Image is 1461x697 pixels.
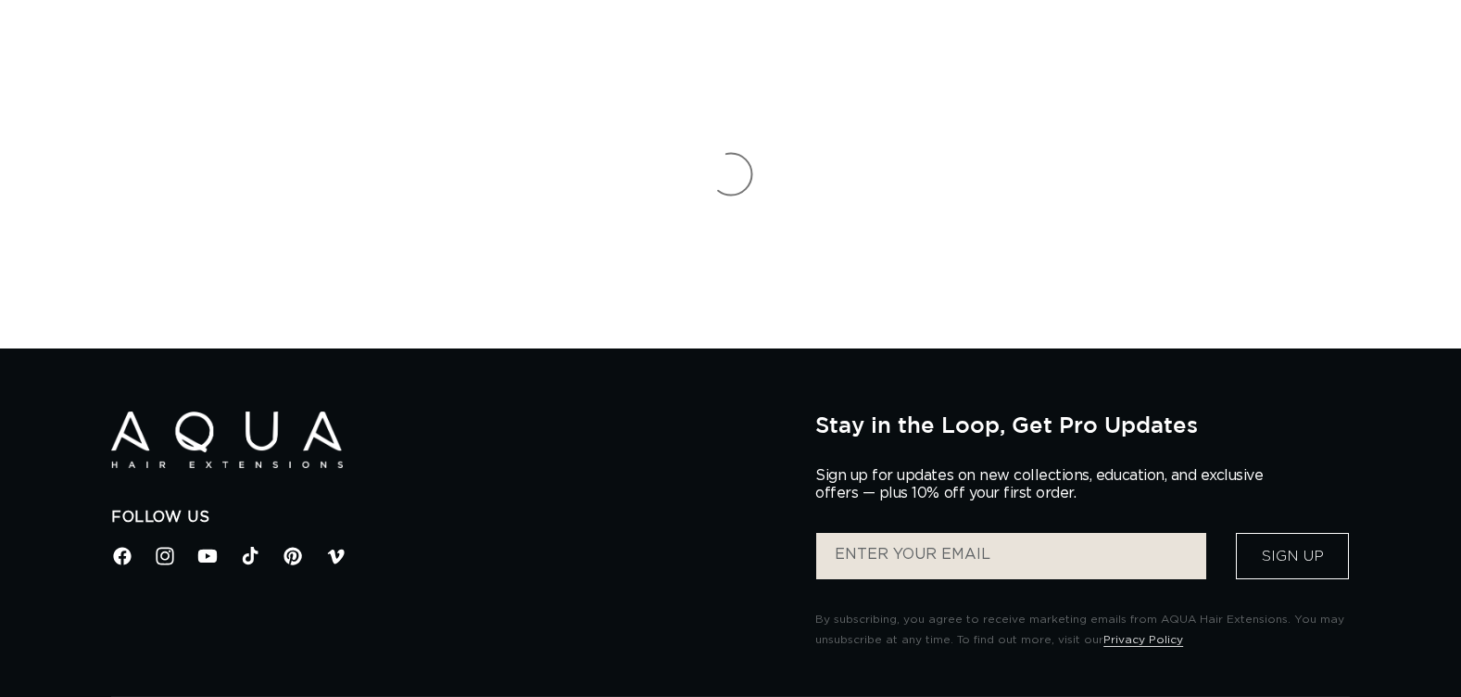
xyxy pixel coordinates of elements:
input: ENTER YOUR EMAIL [816,533,1206,579]
button: Sign Up [1236,533,1349,579]
a: Privacy Policy [1103,634,1183,645]
p: By subscribing, you agree to receive marketing emails from AQUA Hair Extensions. You may unsubscr... [815,610,1350,650]
h2: Stay in the Loop, Get Pro Updates [815,412,1350,437]
h2: Follow Us [111,508,787,527]
p: Sign up for updates on new collections, education, and exclusive offers — plus 10% off your first... [815,467,1278,502]
img: Aqua Hair Extensions [111,412,343,468]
